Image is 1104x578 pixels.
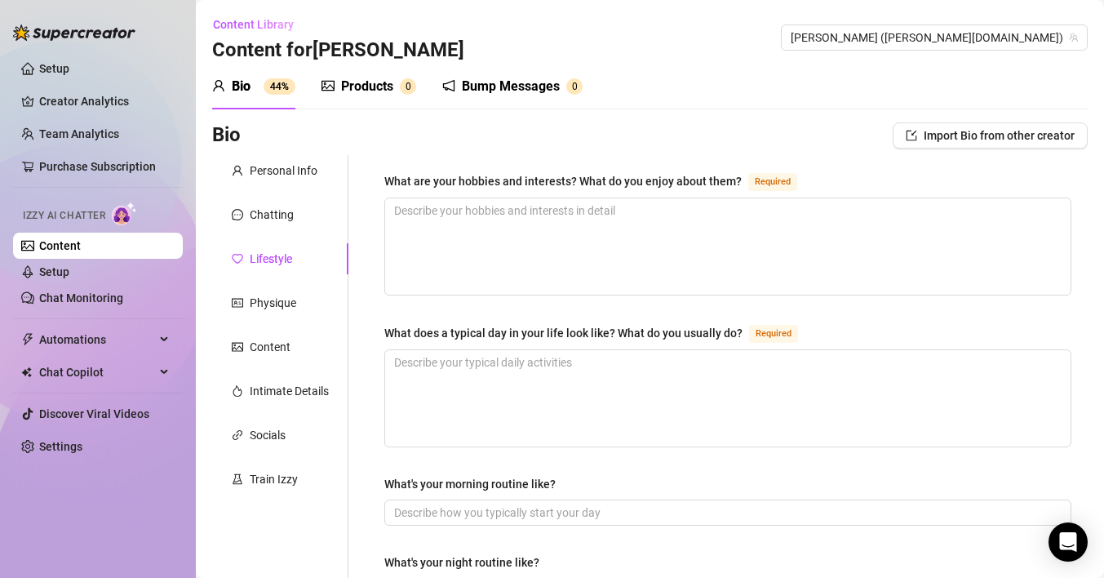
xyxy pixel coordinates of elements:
span: Automations [39,327,155,353]
div: Open Intercom Messenger [1049,522,1088,562]
span: experiment [232,474,243,485]
img: AI Chatter [112,202,137,225]
button: Import Bio from other creator [893,122,1088,149]
span: Required [749,325,798,343]
div: What does a typical day in your life look like? What do you usually do? [384,324,743,342]
a: Discover Viral Videos [39,407,149,420]
span: link [232,429,243,441]
a: Content [39,239,81,252]
span: user [212,79,225,92]
span: notification [442,79,455,92]
img: logo-BBDzfeDw.svg [13,24,135,41]
div: Socials [250,426,286,444]
span: team [1069,33,1079,42]
div: What's your morning routine like? [384,475,556,493]
span: Required [748,173,797,191]
sup: 0 [400,78,416,95]
div: Content [250,338,290,356]
label: What's your night routine like? [384,554,551,571]
label: What does a typical day in your life look like? What do you usually do? [384,323,816,343]
div: Bio [232,77,251,96]
label: What's your morning routine like? [384,475,567,493]
div: Lifestyle [250,250,292,268]
span: Izzy AI Chatter [23,208,105,224]
button: Content Library [212,11,307,38]
a: Setup [39,62,69,75]
span: Mack (mackinley.baby) [791,25,1078,50]
a: Purchase Subscription [39,160,156,173]
div: What's your night routine like? [384,554,539,571]
h3: Bio [212,122,241,149]
span: thunderbolt [21,333,34,346]
a: Chat Monitoring [39,291,123,305]
textarea: What are your hobbies and interests? What do you enjoy about them? [385,198,1071,295]
span: fire [232,385,243,397]
sup: 0 [566,78,583,95]
span: message [232,209,243,220]
span: Chat Copilot [39,359,155,385]
h3: Content for [PERSON_NAME] [212,38,464,64]
div: Chatting [250,206,294,224]
div: Intimate Details [250,382,329,400]
a: Team Analytics [39,127,119,140]
span: Content Library [213,18,294,31]
img: Chat Copilot [21,367,32,378]
sup: 44% [264,78,295,95]
span: Import Bio from other creator [924,129,1075,142]
a: Settings [39,440,82,453]
textarea: What does a typical day in your life look like? What do you usually do? [385,350,1071,447]
a: Setup [39,265,69,278]
span: import [906,130,917,141]
input: What's your morning routine like? [394,504,1058,522]
span: picture [321,79,335,92]
label: What are your hobbies and interests? What do you enjoy about them? [384,171,815,191]
div: Train Izzy [250,470,298,488]
span: user [232,165,243,176]
a: Creator Analytics [39,88,170,114]
span: picture [232,341,243,353]
div: What are your hobbies and interests? What do you enjoy about them? [384,172,742,190]
div: Physique [250,294,296,312]
span: heart [232,253,243,265]
div: Personal Info [250,162,317,180]
span: idcard [232,297,243,309]
div: Bump Messages [462,77,560,96]
div: Products [341,77,393,96]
